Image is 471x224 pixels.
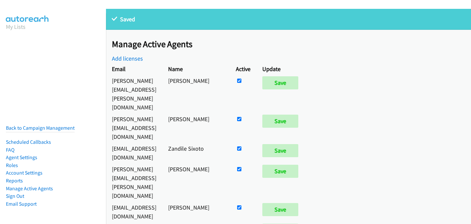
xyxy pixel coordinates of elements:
a: Manage Active Agents [6,185,53,192]
a: Sign Out [6,193,24,199]
input: Save [262,115,298,128]
a: Email Support [6,201,37,207]
input: Save [262,76,298,89]
a: FAQ [6,147,14,153]
th: Name [162,63,230,75]
th: Active [230,63,256,75]
td: [PERSON_NAME] [162,75,230,113]
td: [PERSON_NAME] [162,113,230,142]
td: Zandile Sixoto [162,142,230,163]
td: [EMAIL_ADDRESS][DOMAIN_NAME] [106,201,162,222]
td: [PERSON_NAME] [162,201,230,222]
a: Agent Settings [6,154,37,160]
a: Reports [6,177,23,184]
td: [PERSON_NAME][EMAIL_ADDRESS][PERSON_NAME][DOMAIN_NAME] [106,75,162,113]
a: Account Settings [6,170,43,176]
input: Save [262,203,298,216]
h2: Manage Active Agents [112,39,471,50]
td: [PERSON_NAME][EMAIL_ADDRESS][PERSON_NAME][DOMAIN_NAME] [106,163,162,201]
input: Save [262,144,298,157]
th: Email [106,63,162,75]
td: [PERSON_NAME][EMAIL_ADDRESS][DOMAIN_NAME] [106,113,162,142]
a: My Lists [6,23,26,30]
td: [PERSON_NAME] [162,163,230,201]
a: Back to Campaign Management [6,125,75,131]
td: [EMAIL_ADDRESS][DOMAIN_NAME] [106,142,162,163]
input: Save [262,165,298,178]
a: Roles [6,162,18,168]
p: Saved [112,15,465,24]
th: Update [256,63,307,75]
a: Scheduled Callbacks [6,139,51,145]
a: Add licenses [112,55,143,62]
